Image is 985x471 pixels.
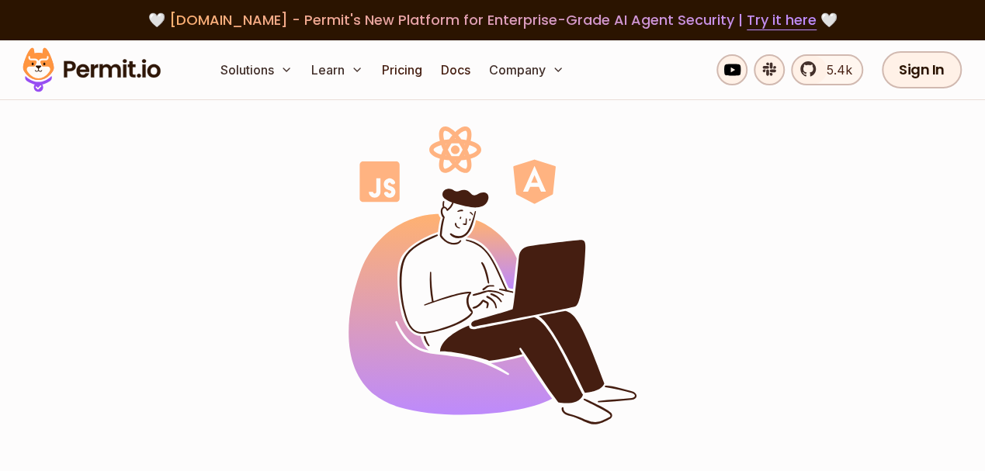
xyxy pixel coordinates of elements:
[376,54,428,85] a: Pricing
[37,9,948,31] div: 🤍 🤍
[305,54,369,85] button: Learn
[435,54,477,85] a: Docs
[16,43,168,96] img: Permit logo
[349,126,636,424] img: Permit logo
[882,51,962,88] a: Sign In
[483,54,571,85] button: Company
[791,54,863,85] a: 5.4k
[747,10,817,30] a: Try it here
[214,54,299,85] button: Solutions
[169,10,817,29] span: [DOMAIN_NAME] - Permit's New Platform for Enterprise-Grade AI Agent Security |
[817,61,852,79] span: 5.4k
